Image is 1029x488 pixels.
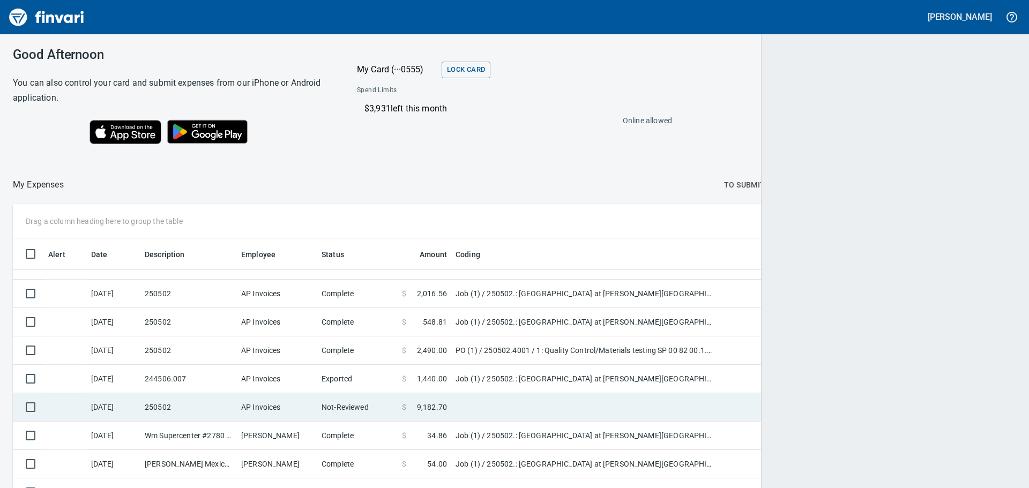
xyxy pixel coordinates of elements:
[420,248,447,261] span: Amount
[317,336,398,365] td: Complete
[322,248,344,261] span: Status
[423,317,447,327] span: 548.81
[402,373,406,384] span: $
[241,248,275,261] span: Employee
[402,430,406,441] span: $
[451,280,719,308] td: Job (1) / 250502.: [GEOGRAPHIC_DATA] at [PERSON_NAME][GEOGRAPHIC_DATA] / 8520. 01.: BS1 - Dewater...
[442,62,490,78] button: Lock Card
[6,4,87,30] img: Finvari
[406,248,447,261] span: Amount
[91,248,108,261] span: Date
[87,336,140,365] td: [DATE]
[451,422,719,450] td: Job (1) / 250502.: [GEOGRAPHIC_DATA] at [PERSON_NAME][GEOGRAPHIC_DATA] / 1003. .: General Require...
[237,308,317,336] td: AP Invoices
[402,402,406,412] span: $
[447,64,485,76] span: Lock Card
[317,308,398,336] td: Complete
[417,288,447,299] span: 2,016.56
[928,11,992,22] h5: [PERSON_NAME]
[140,365,237,393] td: 244506.007
[87,450,140,478] td: [DATE]
[13,76,330,106] h6: You can also control your card and submit expenses from our iPhone or Android application.
[241,248,289,261] span: Employee
[456,248,480,261] span: Coding
[357,63,437,76] p: My Card (···0555)
[451,308,719,336] td: Job (1) / 250502.: [GEOGRAPHIC_DATA] at [PERSON_NAME][GEOGRAPHIC_DATA] / 8520. 01.: BS1 - Dewater...
[317,450,398,478] td: Complete
[87,280,140,308] td: [DATE]
[145,248,199,261] span: Description
[317,280,398,308] td: Complete
[237,422,317,450] td: [PERSON_NAME]
[26,216,183,227] p: Drag a column heading here to group the table
[402,317,406,327] span: $
[364,102,667,115] p: $3,931 left this month
[87,393,140,422] td: [DATE]
[451,336,719,365] td: PO (1) / 250502.4001 / 1: Quality Control/Materials testing SP 00 82 00.1.2.B
[90,120,161,144] img: Download on the App Store
[87,308,140,336] td: [DATE]
[456,248,494,261] span: Coding
[140,280,237,308] td: 250502
[140,336,237,365] td: 250502
[87,365,140,393] td: [DATE]
[317,393,398,422] td: Not-Reviewed
[427,459,447,469] span: 54.00
[317,365,398,393] td: Exported
[451,365,719,393] td: Job (1) / 250502.: [GEOGRAPHIC_DATA] at [PERSON_NAME][GEOGRAPHIC_DATA] / 301209. .: BS1 - Excavat...
[237,450,317,478] td: [PERSON_NAME]
[237,280,317,308] td: AP Invoices
[427,430,447,441] span: 34.86
[91,248,122,261] span: Date
[87,422,140,450] td: [DATE]
[13,178,64,191] nav: breadcrumb
[348,115,672,126] p: Online allowed
[140,450,237,478] td: [PERSON_NAME] Mexican Food Nampa ID
[417,373,447,384] span: 1,440.00
[161,114,253,149] img: Get it on Google Play
[48,248,65,261] span: Alert
[402,288,406,299] span: $
[13,47,330,62] h3: Good Afternoon
[451,450,719,478] td: Job (1) / 250502.: [GEOGRAPHIC_DATA] at [PERSON_NAME][GEOGRAPHIC_DATA] / 1003. .: General Require...
[48,248,79,261] span: Alert
[13,178,64,191] p: My Expenses
[237,393,317,422] td: AP Invoices
[724,178,765,192] span: To Submit
[322,248,358,261] span: Status
[140,393,237,422] td: 250502
[402,459,406,469] span: $
[357,85,533,96] span: Spend Limits
[417,345,447,356] span: 2,490.00
[140,308,237,336] td: 250502
[237,365,317,393] td: AP Invoices
[140,422,237,450] td: Wm Supercenter #2780 Caldwell ID
[237,336,317,365] td: AP Invoices
[925,9,995,25] button: [PERSON_NAME]
[145,248,185,261] span: Description
[402,345,406,356] span: $
[317,422,398,450] td: Complete
[417,402,447,412] span: 9,182.70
